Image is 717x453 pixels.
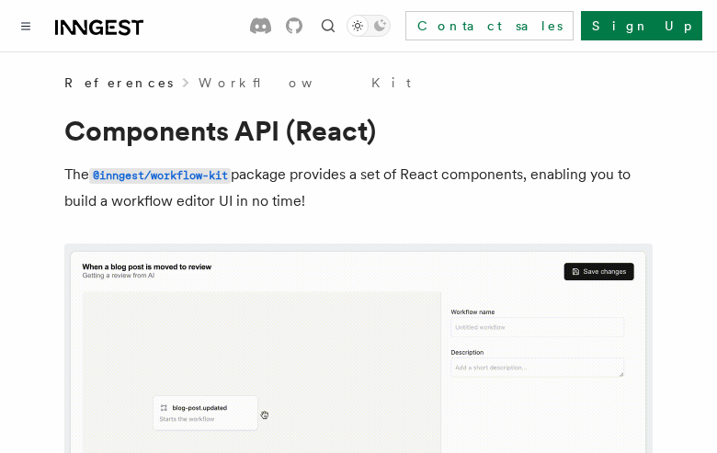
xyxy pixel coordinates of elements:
button: Toggle navigation [15,15,37,37]
a: @inngest/workflow-kit [89,165,231,183]
button: Toggle dark mode [347,15,391,37]
a: Workflow Kit [199,74,411,92]
a: Contact sales [405,11,574,40]
a: Sign Up [581,11,702,40]
button: Find something... [317,15,339,37]
code: @inngest/workflow-kit [89,168,231,184]
p: The package provides a set of React components, enabling you to build a workflow editor UI in no ... [64,162,653,214]
span: References [64,74,173,92]
h1: Components API (React) [64,114,653,147]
